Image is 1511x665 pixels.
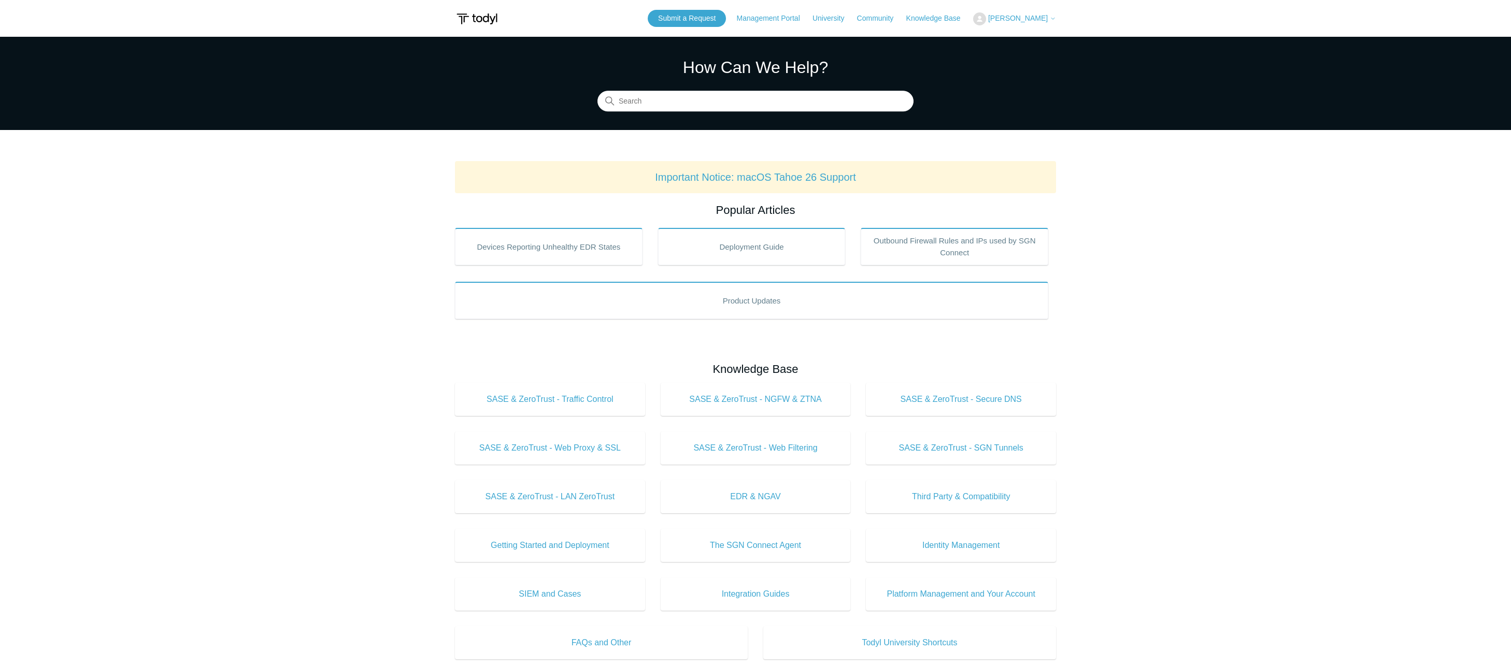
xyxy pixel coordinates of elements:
[676,393,835,406] span: SASE & ZeroTrust - NGFW & ZTNA
[455,360,1056,378] h2: Knowledge Base
[597,91,914,112] input: Search
[658,228,846,265] a: Deployment Guide
[455,282,1048,319] a: Product Updates
[455,201,1056,219] h2: Popular Articles
[861,228,1048,265] a: Outbound Firewall Rules and IPs used by SGN Connect
[988,14,1048,22] span: [PERSON_NAME]
[881,442,1040,454] span: SASE & ZeroTrust - SGN Tunnels
[866,431,1056,465] a: SASE & ZeroTrust - SGN Tunnels
[857,13,904,24] a: Community
[455,626,748,659] a: FAQs and Other
[471,588,630,600] span: SIEM and Cases
[455,480,645,513] a: SASE & ZeroTrust - LAN ZeroTrust
[455,431,645,465] a: SASE & ZeroTrust - Web Proxy & SSL
[779,637,1040,649] span: Todyl University Shortcuts
[661,577,851,611] a: Integration Guides
[455,577,645,611] a: SIEM and Cases
[471,442,630,454] span: SASE & ZeroTrust - Web Proxy & SSL
[471,490,630,503] span: SASE & ZeroTrust - LAN ZeroTrust
[881,393,1040,406] span: SASE & ZeroTrust - Secure DNS
[471,539,630,552] span: Getting Started and Deployment
[455,529,645,562] a: Getting Started and Deployment
[455,228,643,265] a: Devices Reporting Unhealthy EDR States
[881,490,1040,503] span: Third Party & Compatibility
[676,588,835,600] span: Integration Guides
[676,539,835,552] span: The SGN Connect Agent
[763,626,1056,659] a: Todyl University Shortcuts
[881,539,1040,552] span: Identity Management
[866,529,1056,562] a: Identity Management
[866,577,1056,611] a: Platform Management and Your Account
[866,383,1056,416] a: SASE & ZeroTrust - Secure DNS
[661,383,851,416] a: SASE & ZeroTrust - NGFW & ZTNA
[661,431,851,465] a: SASE & ZeroTrust - Web Filtering
[471,393,630,406] span: SASE & ZeroTrust - Traffic Control
[906,13,971,24] a: Knowledge Base
[455,9,499,28] img: Todyl Support Center Help Center home page
[676,442,835,454] span: SASE & ZeroTrust - Web Filtering
[471,637,732,649] span: FAQs and Other
[597,55,914,80] h1: How Can We Help?
[455,383,645,416] a: SASE & ZeroTrust - Traffic Control
[973,12,1056,25] button: [PERSON_NAME]
[737,13,810,24] a: Management Portal
[676,490,835,503] span: EDR & NGAV
[648,10,726,27] a: Submit a Request
[661,480,851,513] a: EDR & NGAV
[812,13,854,24] a: University
[881,588,1040,600] span: Platform Management and Your Account
[866,480,1056,513] a: Third Party & Compatibility
[661,529,851,562] a: The SGN Connect Agent
[655,171,856,183] a: Important Notice: macOS Tahoe 26 Support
